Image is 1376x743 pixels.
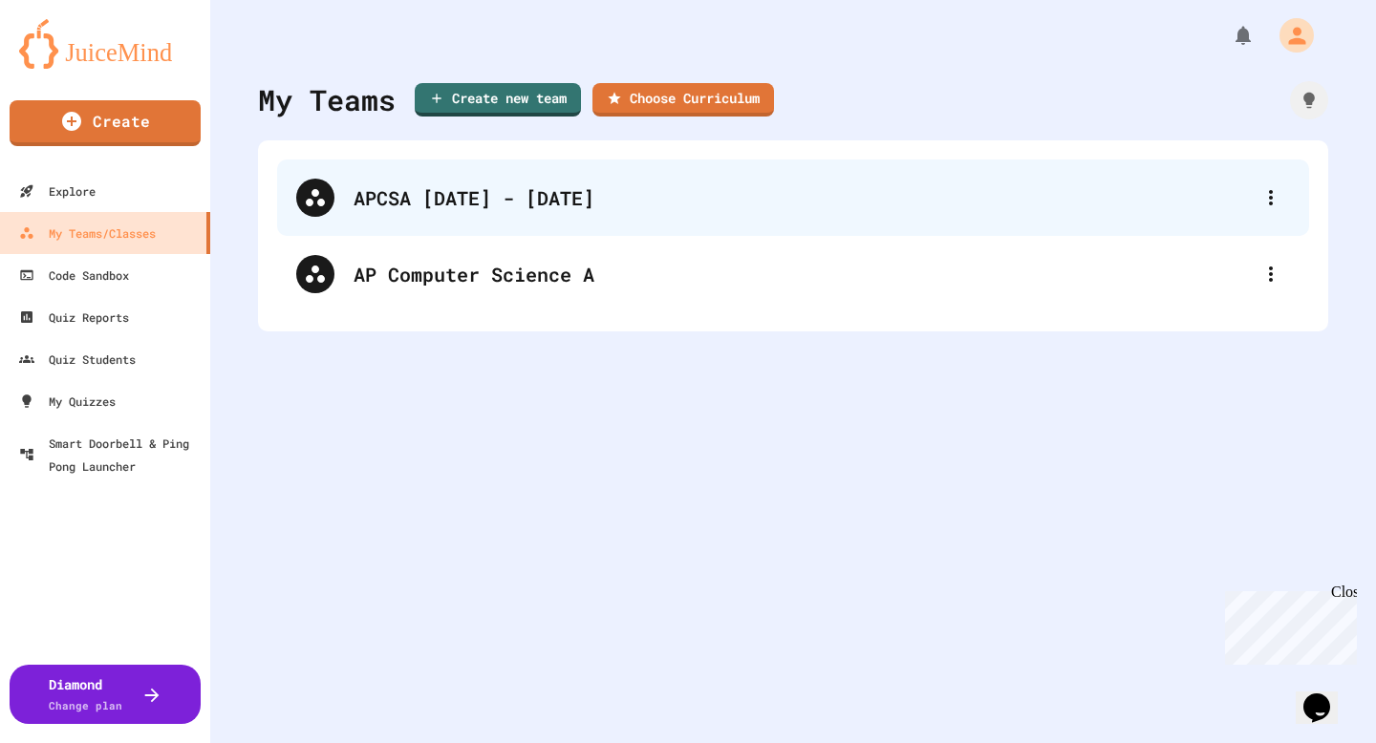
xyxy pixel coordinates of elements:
div: AP Computer Science A [277,236,1309,312]
img: logo-orange.svg [19,19,191,69]
iframe: chat widget [1217,584,1357,665]
div: APCSA [DATE] - [DATE] [277,159,1309,236]
div: Quiz Reports [19,306,129,329]
div: My Teams [258,78,396,121]
div: My Account [1259,13,1319,57]
button: DiamondChange plan [10,665,201,724]
div: Quiz Students [19,348,136,371]
div: Chat with us now!Close [8,8,132,121]
div: APCSA [DATE] - [DATE] [354,183,1252,212]
a: Create new team [415,83,581,117]
div: My Teams/Classes [19,222,156,244]
span: Change plan [49,698,122,712]
div: Diamond [49,674,122,714]
div: Smart Doorbell & Ping Pong Launcher [19,432,203,478]
div: How it works [1290,81,1328,119]
div: My Quizzes [19,390,116,413]
a: Choose Curriculum [592,83,774,117]
div: Explore [19,180,96,202]
div: AP Computer Science A [354,260,1252,288]
div: Code Sandbox [19,264,129,287]
a: Create [10,100,201,146]
div: My Notifications [1196,19,1259,52]
iframe: chat widget [1296,667,1357,724]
